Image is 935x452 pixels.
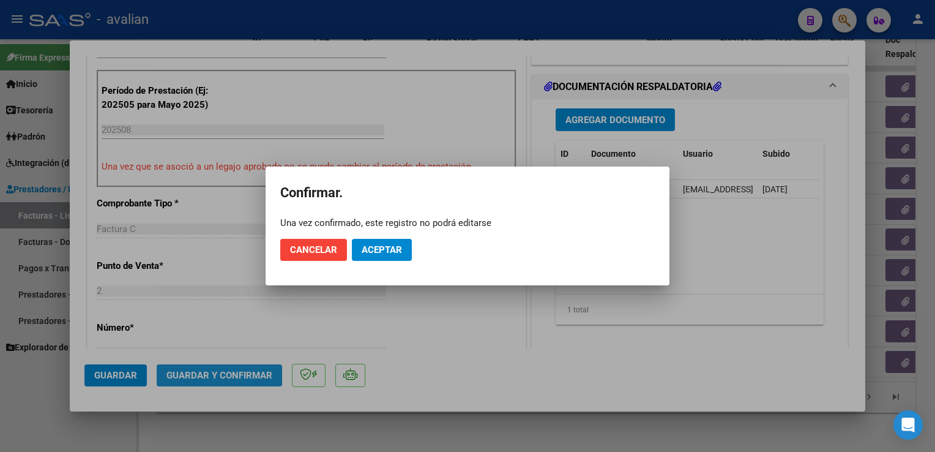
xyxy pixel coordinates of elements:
[362,244,402,255] span: Aceptar
[280,217,655,229] div: Una vez confirmado, este registro no podrá editarse
[893,410,923,440] div: Open Intercom Messenger
[352,239,412,261] button: Aceptar
[290,244,337,255] span: Cancelar
[280,239,347,261] button: Cancelar
[280,181,655,205] h2: Confirmar.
